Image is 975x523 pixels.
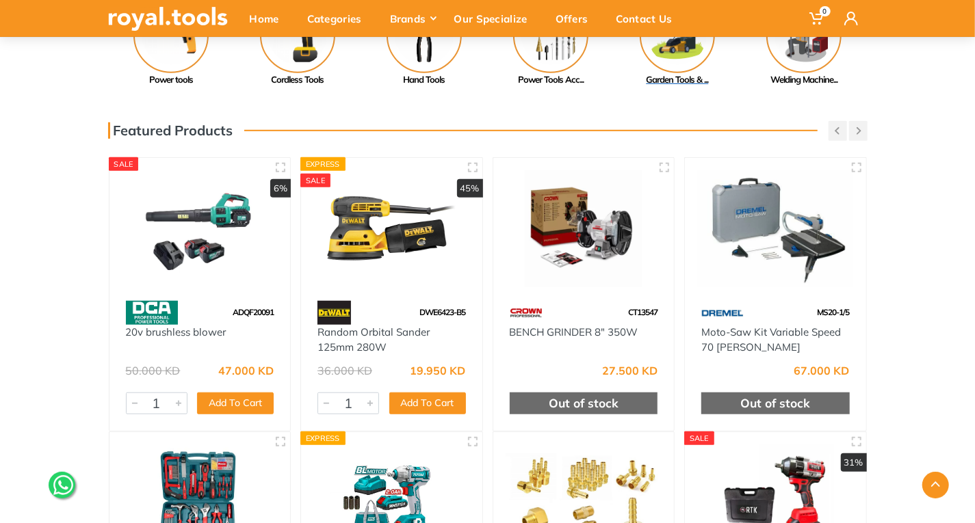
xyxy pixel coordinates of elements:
div: Categories [298,4,380,33]
h3: Featured Products [108,122,233,139]
div: Home [240,4,298,33]
div: SALE [684,431,714,445]
img: Royal Tools - 20v brushless blower [122,170,278,287]
div: Contact Us [607,4,691,33]
div: Hand Tools [361,73,488,87]
img: Royal Tools - Random Orbital Sander 125mm 280W [313,170,470,287]
a: Random Orbital Sander 125mm 280W [317,325,430,354]
span: ADQF20091 [233,307,274,317]
div: Express [300,157,346,171]
div: Express [300,431,346,445]
div: 36.000 KD [317,365,372,376]
div: 6% [270,179,291,198]
div: Cordless Tools [235,73,361,87]
div: 31% [841,453,867,472]
img: 45.webp [317,301,351,325]
div: 45% [457,179,483,198]
img: 75.webp [510,301,543,325]
a: BENCH GRINDER 8" 350W [510,325,638,338]
img: Royal Tools - Moto-Saw Kit Variable Speed 70 watts [697,170,854,287]
div: SALE [109,157,139,171]
a: Moto-Saw Kit Variable Speed 70 [PERSON_NAME] [701,325,841,354]
span: MS20-1/5 [818,307,850,317]
div: 50.000 KD [126,365,181,376]
div: Out of stock [510,392,658,414]
button: Add To Cart [197,392,274,414]
div: Power tools [108,73,235,87]
span: CT13547 [628,307,658,317]
div: Brands [380,4,445,33]
div: 27.500 KD [602,365,658,376]
span: DWE6423-B5 [420,307,466,317]
div: Offers [546,4,607,33]
img: royal.tools Logo [108,7,228,31]
div: 19.950 KD [411,365,466,376]
img: 67.webp [701,301,744,325]
button: Add To Cart [389,392,466,414]
div: Our Specialize [445,4,546,33]
div: 67.000 KD [794,365,850,376]
img: Royal Tools - BENCH GRINDER 8 [506,170,662,287]
div: Out of stock [701,392,850,414]
a: 20v brushless blower [126,325,226,338]
div: 47.000 KD [218,365,274,376]
span: 0 [820,6,831,16]
div: Power Tools Acc... [488,73,614,87]
img: 58.webp [126,301,178,325]
div: Garden Tools & ... [614,73,741,87]
div: SALE [300,174,330,187]
div: Welding Machine... [741,73,868,87]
